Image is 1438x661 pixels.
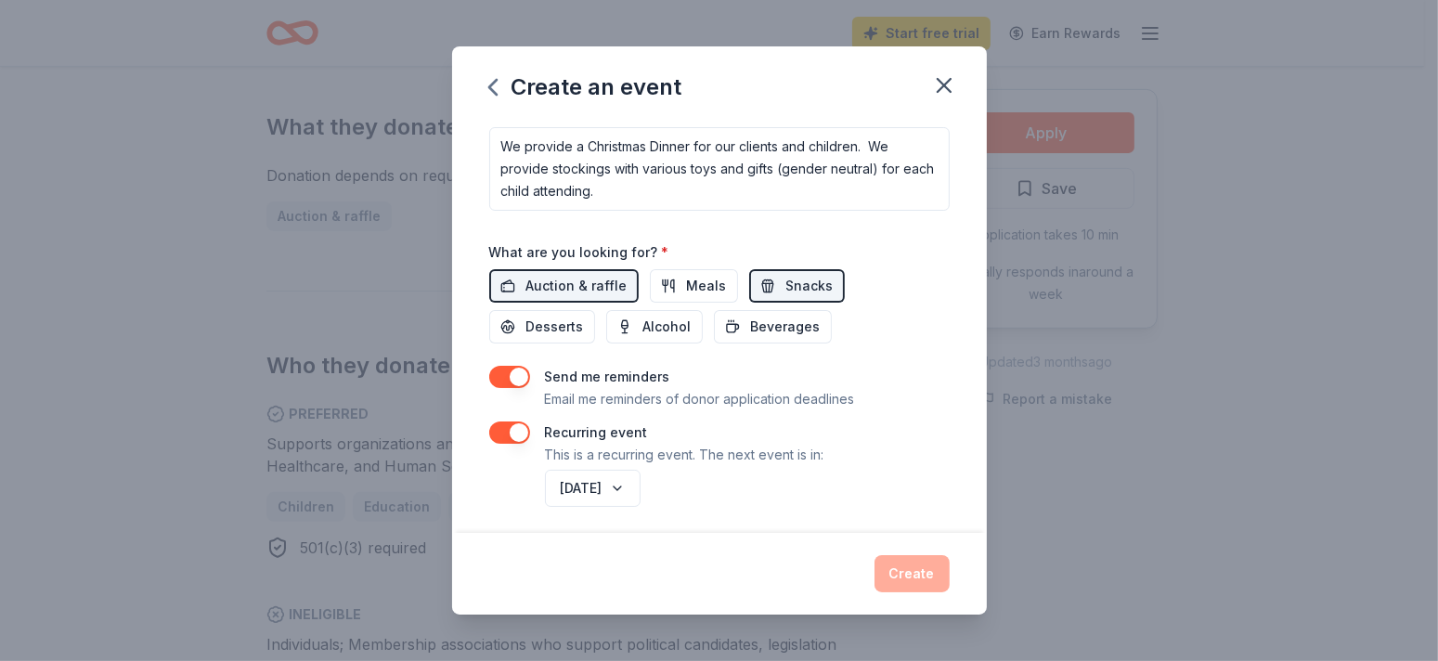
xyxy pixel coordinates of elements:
label: Recurring event [545,424,648,440]
button: Alcohol [606,310,703,343]
button: [DATE] [545,470,641,507]
textarea: We provide a Christmas Dinner for our clients and children. We provide stockings with various toy... [489,127,950,211]
span: Snacks [786,275,834,297]
p: This is a recurring event. The next event is in: [545,444,824,466]
p: Email me reminders of donor application deadlines [545,388,855,410]
label: What are you looking for? [489,243,669,262]
button: Auction & raffle [489,269,639,303]
button: Desserts [489,310,595,343]
button: Beverages [714,310,832,343]
button: Meals [650,269,738,303]
span: Beverages [751,316,821,338]
span: Auction & raffle [526,275,628,297]
span: Alcohol [643,316,692,338]
label: Send me reminders [545,369,670,384]
span: Meals [687,275,727,297]
button: Snacks [749,269,845,303]
span: Desserts [526,316,584,338]
div: Create an event [489,72,682,102]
